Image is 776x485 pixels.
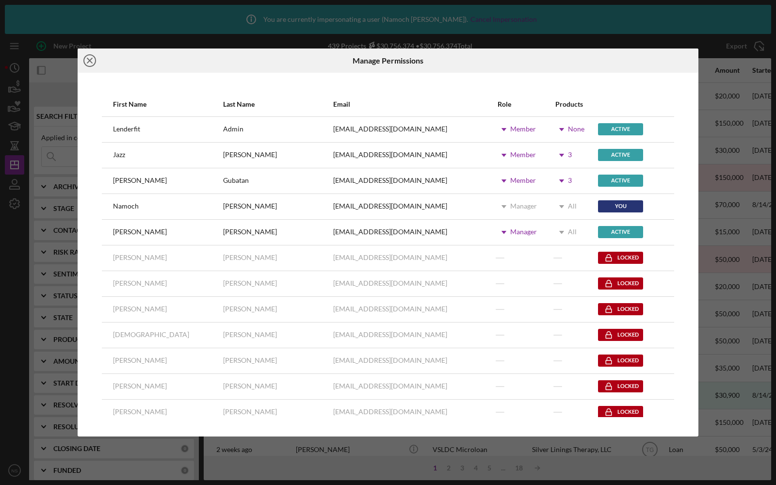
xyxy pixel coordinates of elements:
[113,279,167,287] div: [PERSON_NAME]
[113,408,167,416] div: [PERSON_NAME]
[223,125,243,133] div: Admin
[333,177,447,184] div: [EMAIL_ADDRESS][DOMAIN_NAME]
[333,382,447,390] div: [EMAIL_ADDRESS][DOMAIN_NAME]
[598,303,643,315] div: Locked
[333,356,447,364] div: [EMAIL_ADDRESS][DOMAIN_NAME]
[333,125,447,133] div: [EMAIL_ADDRESS][DOMAIN_NAME]
[223,100,332,108] div: Last Name
[113,125,140,133] div: Lenderfit
[333,254,447,261] div: [EMAIL_ADDRESS][DOMAIN_NAME]
[598,123,643,135] div: Active
[113,305,167,313] div: [PERSON_NAME]
[113,356,167,364] div: [PERSON_NAME]
[333,202,447,210] div: [EMAIL_ADDRESS][DOMAIN_NAME]
[510,125,536,133] div: Member
[223,305,277,313] div: [PERSON_NAME]
[598,329,643,341] div: Locked
[223,254,277,261] div: [PERSON_NAME]
[113,100,222,108] div: First Name
[223,408,277,416] div: [PERSON_NAME]
[223,331,277,339] div: [PERSON_NAME]
[223,151,277,159] div: [PERSON_NAME]
[223,279,277,287] div: [PERSON_NAME]
[223,202,277,210] div: [PERSON_NAME]
[333,279,447,287] div: [EMAIL_ADDRESS][DOMAIN_NAME]
[568,125,584,133] div: None
[223,356,277,364] div: [PERSON_NAME]
[113,177,167,184] div: [PERSON_NAME]
[498,100,554,108] div: Role
[598,226,643,238] div: Active
[113,228,167,236] div: [PERSON_NAME]
[598,149,643,161] div: Active
[598,406,643,418] div: Locked
[333,305,447,313] div: [EMAIL_ADDRESS][DOMAIN_NAME]
[113,331,189,339] div: [DEMOGRAPHIC_DATA]
[113,382,167,390] div: [PERSON_NAME]
[223,382,277,390] div: [PERSON_NAME]
[353,56,423,65] h6: Manage Permissions
[510,228,537,236] div: Manager
[223,177,249,184] div: Gubatan
[333,100,497,108] div: Email
[333,151,447,159] div: [EMAIL_ADDRESS][DOMAIN_NAME]
[333,408,447,416] div: [EMAIL_ADDRESS][DOMAIN_NAME]
[510,202,537,210] div: Manager
[333,228,447,236] div: [EMAIL_ADDRESS][DOMAIN_NAME]
[510,151,536,159] div: Member
[598,252,643,264] div: Locked
[598,380,643,392] div: Locked
[333,331,447,339] div: [EMAIL_ADDRESS][DOMAIN_NAME]
[598,175,643,187] div: Active
[598,355,643,367] div: Locked
[555,100,598,108] div: Products
[598,277,643,290] div: Locked
[113,151,125,159] div: Jazz
[113,202,139,210] div: Namoch
[510,177,536,184] div: Member
[598,200,643,212] div: You
[223,228,277,236] div: [PERSON_NAME]
[113,254,167,261] div: [PERSON_NAME]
